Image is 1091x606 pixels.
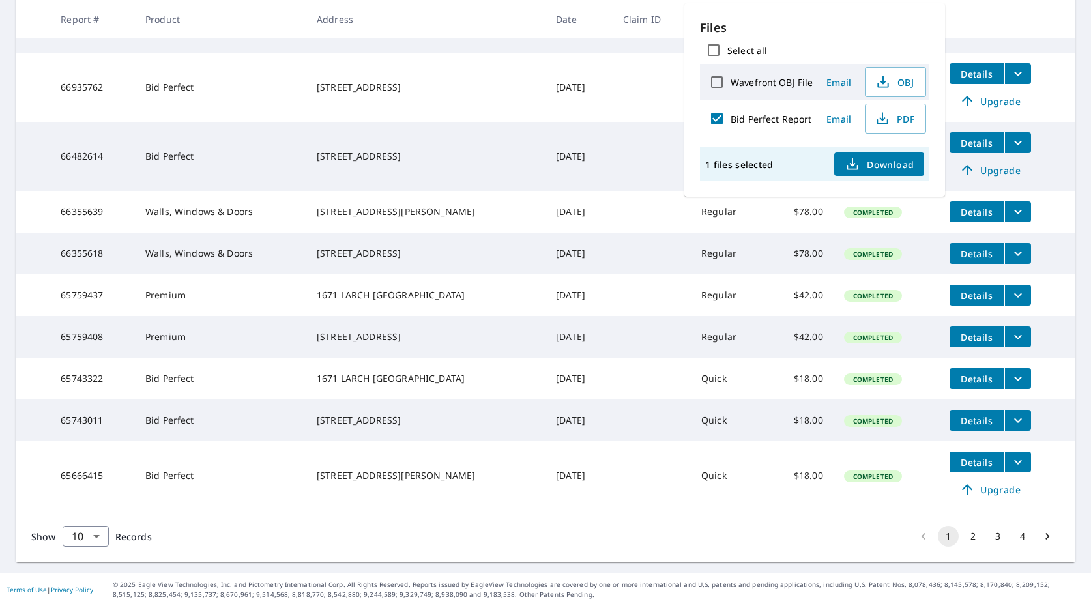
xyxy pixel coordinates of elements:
[1004,368,1031,389] button: filesDropdownBtn-65743322
[823,76,854,89] span: Email
[957,373,996,385] span: Details
[845,156,914,172] span: Download
[845,250,901,259] span: Completed
[545,358,613,399] td: [DATE]
[957,414,996,427] span: Details
[63,526,109,547] div: Show 10 records
[115,530,152,543] span: Records
[845,291,901,300] span: Completed
[823,113,854,125] span: Email
[950,452,1004,472] button: detailsBtn-65666415
[135,274,306,316] td: Premium
[845,472,901,481] span: Completed
[545,191,613,233] td: [DATE]
[834,152,924,176] button: Download
[938,526,959,547] button: page 1
[957,248,996,260] span: Details
[50,53,135,122] td: 66935762
[957,162,1023,178] span: Upgrade
[63,518,109,555] div: 10
[135,399,306,441] td: Bid Perfect
[957,456,996,469] span: Details
[317,205,535,218] div: [STREET_ADDRESS][PERSON_NAME]
[317,372,535,385] div: 1671 LARCH [GEOGRAPHIC_DATA]
[957,331,996,343] span: Details
[766,274,834,316] td: $42.00
[545,53,613,122] td: [DATE]
[135,122,306,191] td: Bid Perfect
[731,113,811,125] label: Bid Perfect Report
[113,580,1084,599] p: © 2025 Eagle View Technologies, Inc. and Pictometry International Corp. All Rights Reserved. Repo...
[700,19,929,36] p: Files
[845,208,901,217] span: Completed
[50,274,135,316] td: 65759437
[135,316,306,358] td: Premium
[1004,243,1031,264] button: filesDropdownBtn-66355618
[865,67,926,97] button: OBJ
[691,191,766,233] td: Regular
[1004,410,1031,431] button: filesDropdownBtn-65743011
[135,53,306,122] td: Bid Perfect
[818,109,860,129] button: Email
[50,399,135,441] td: 65743011
[957,206,996,218] span: Details
[691,441,766,510] td: Quick
[957,137,996,149] span: Details
[545,233,613,274] td: [DATE]
[317,247,535,260] div: [STREET_ADDRESS]
[911,526,1060,547] nav: pagination navigation
[766,441,834,510] td: $18.00
[731,76,813,89] label: Wavefront OBJ File
[7,586,93,594] p: |
[691,233,766,274] td: Regular
[865,104,926,134] button: PDF
[50,233,135,274] td: 66355618
[766,358,834,399] td: $18.00
[950,410,1004,431] button: detailsBtn-65743011
[50,191,135,233] td: 66355639
[845,375,901,384] span: Completed
[317,469,535,482] div: [STREET_ADDRESS][PERSON_NAME]
[50,122,135,191] td: 66482614
[950,243,1004,264] button: detailsBtn-66355618
[50,441,135,510] td: 65666415
[873,74,915,90] span: OBJ
[50,316,135,358] td: 65759408
[31,530,56,543] span: Show
[987,526,1008,547] button: Go to page 3
[1012,526,1033,547] button: Go to page 4
[727,44,767,57] label: Select all
[691,358,766,399] td: Quick
[950,479,1031,500] a: Upgrade
[957,482,1023,497] span: Upgrade
[766,191,834,233] td: $78.00
[135,358,306,399] td: Bid Perfect
[51,585,93,594] a: Privacy Policy
[766,399,834,441] td: $18.00
[317,414,535,427] div: [STREET_ADDRESS]
[1004,285,1031,306] button: filesDropdownBtn-65759437
[963,526,983,547] button: Go to page 2
[135,191,306,233] td: Walls, Windows & Doors
[545,122,613,191] td: [DATE]
[135,233,306,274] td: Walls, Windows & Doors
[317,289,535,302] div: 1671 LARCH [GEOGRAPHIC_DATA]
[845,333,901,342] span: Completed
[873,111,915,126] span: PDF
[950,368,1004,389] button: detailsBtn-65743322
[957,289,996,302] span: Details
[766,316,834,358] td: $42.00
[317,150,535,163] div: [STREET_ADDRESS]
[317,81,535,94] div: [STREET_ADDRESS]
[957,68,996,80] span: Details
[950,91,1031,111] a: Upgrade
[950,132,1004,153] button: detailsBtn-66482614
[691,399,766,441] td: Quick
[545,441,613,510] td: [DATE]
[7,585,47,594] a: Terms of Use
[135,441,306,510] td: Bid Perfect
[818,72,860,93] button: Email
[950,160,1031,180] a: Upgrade
[705,158,773,171] p: 1 files selected
[766,233,834,274] td: $78.00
